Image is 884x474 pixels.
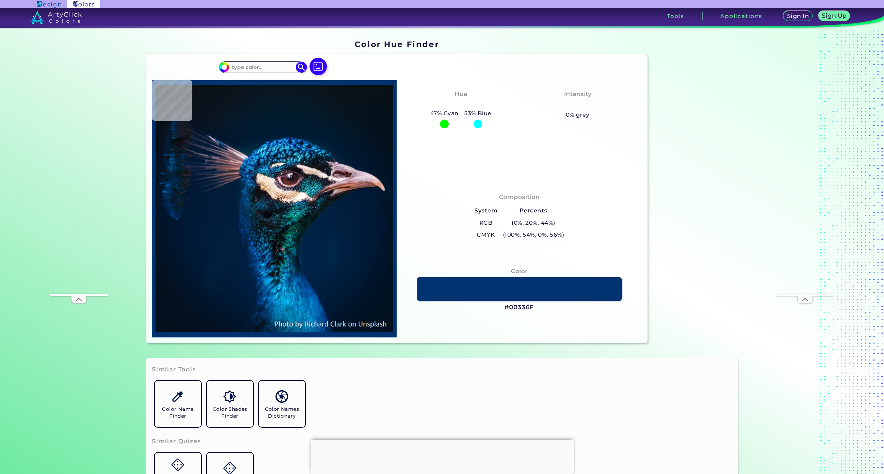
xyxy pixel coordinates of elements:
h3: Vibrant [562,100,593,109]
h5: Sign In [787,13,809,19]
a: Color Name Finder [152,378,204,430]
input: type color.. [229,62,296,72]
img: logo_artyclick_colors_white.svg [31,11,82,24]
img: img_pavlin.jpg [155,84,393,334]
h5: 53% Blue [461,109,494,118]
h5: System [472,205,500,217]
h5: (0%, 20%, 44%) [500,217,567,229]
h3: Cyan-Blue [440,100,481,109]
h4: Intensity [564,89,592,99]
h3: Tools [667,13,684,19]
h5: 47% Cyan [427,109,461,118]
h3: Applications [720,13,763,19]
h4: Hue [454,89,467,99]
iframe: Advertisement [311,440,574,472]
h5: CMYK [472,229,500,241]
h1: Color Hue Finder [355,39,439,49]
h5: Color Name Finder [158,406,198,419]
img: icon_color_name_finder.svg [171,390,184,403]
iframe: Advertisement [50,77,108,294]
h5: Percents [500,205,567,217]
h4: Color [511,266,528,276]
h3: Similar Tools [152,365,196,374]
a: Color Shades Finder [204,378,256,430]
a: Sign Up [819,11,850,21]
iframe: Advertisement [650,37,741,346]
h5: RGB [472,217,500,229]
h5: (100%, 54%, 0%, 56%) [500,229,567,241]
img: icon_game.svg [171,458,184,471]
h3: #00336F [504,303,534,312]
img: icon search [296,62,307,73]
img: icon picture [309,58,327,75]
a: Color Names Dictionary [256,378,308,430]
h3: Similar Quizes [152,437,201,446]
h5: Sign Up [822,13,846,18]
iframe: Advertisement [776,77,834,294]
h5: 0% grey [566,110,590,120]
img: icon_color_names_dictionary.svg [276,390,288,403]
h5: Color Shades Finder [210,406,250,419]
img: ArtyClick Design logo [37,1,61,8]
img: icon_color_shades.svg [223,390,236,403]
h4: Composition [499,192,540,202]
a: Sign In [783,11,813,21]
h5: Color Names Dictionary [262,406,302,419]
